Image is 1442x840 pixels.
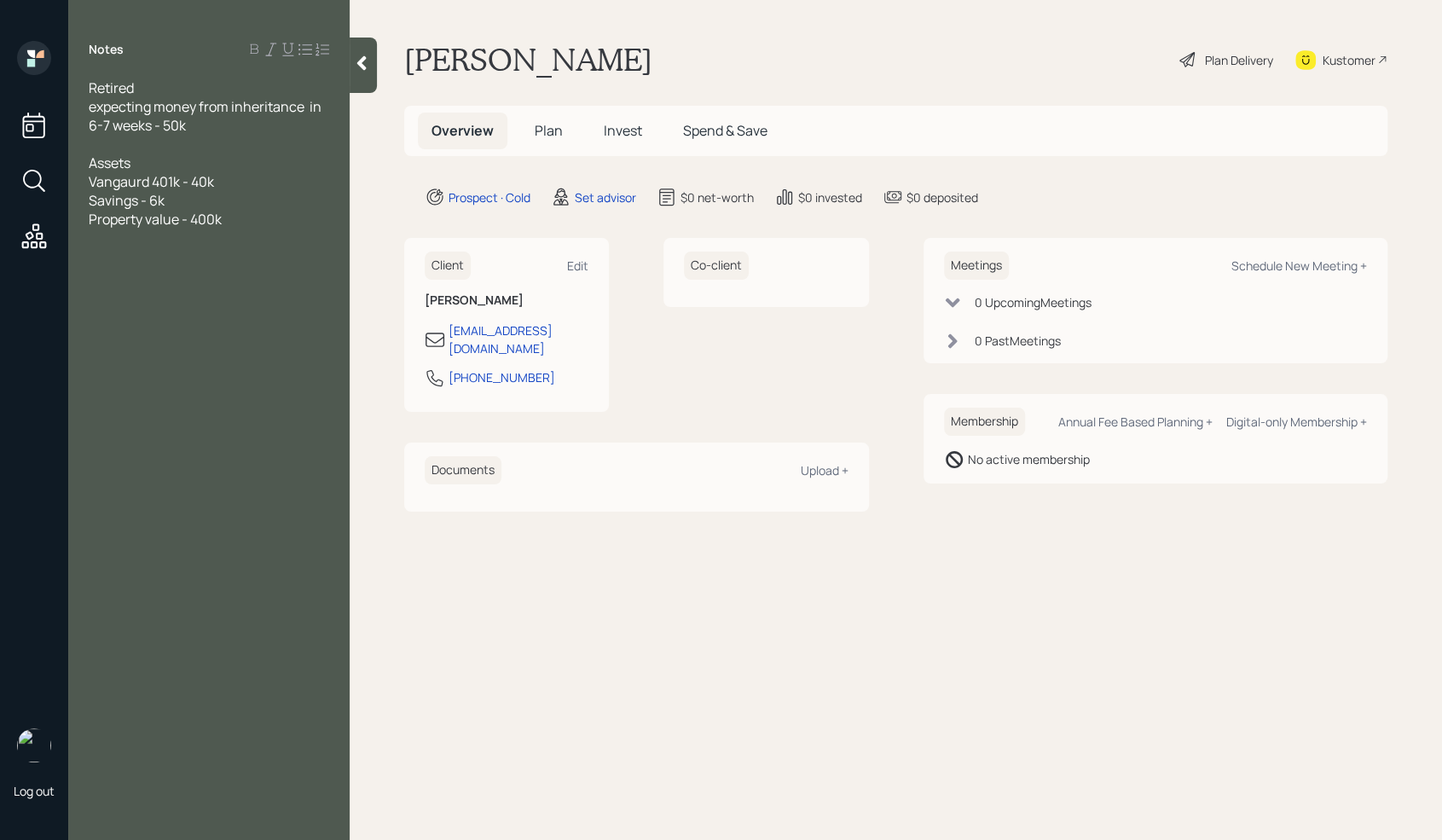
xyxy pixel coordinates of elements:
div: Schedule New Meeting + [1231,258,1367,274]
div: Prospect · Cold [449,188,530,206]
div: Upload + [801,462,848,478]
span: expecting money from inheritance in 6-7 weeks - 50k [89,97,324,135]
div: 0 Upcoming Meeting s [975,293,1092,311]
span: Invest [604,121,642,140]
h6: Membership [944,408,1025,436]
span: Plan [535,121,563,140]
div: [EMAIL_ADDRESS][DOMAIN_NAME] [449,322,588,357]
span: Property value - 400k [89,210,222,229]
span: Spend & Save [683,121,767,140]
div: No active membership [968,450,1090,468]
div: [PHONE_NUMBER] [449,368,555,386]
label: Notes [89,41,124,58]
div: Log out [14,783,55,799]
img: retirable_logo.png [17,728,51,762]
div: $0 net-worth [680,188,754,206]
h6: Client [425,252,471,280]
div: Set advisor [575,188,636,206]
span: Savings - 6k [89,191,165,210]
div: Kustomer [1323,51,1375,69]
div: $0 invested [798,188,862,206]
span: Vangaurd 401k - 40k [89,172,214,191]
h6: Meetings [944,252,1009,280]
div: Plan Delivery [1205,51,1273,69]
div: Annual Fee Based Planning + [1058,414,1213,430]
h6: Documents [425,456,501,484]
h1: [PERSON_NAME] [404,41,652,78]
div: Digital-only Membership + [1226,414,1367,430]
h6: Co-client [684,252,749,280]
span: Overview [431,121,494,140]
div: Edit [567,258,588,274]
span: Assets [89,154,130,172]
div: 0 Past Meeting s [975,332,1061,350]
h6: [PERSON_NAME] [425,293,588,308]
div: $0 deposited [906,188,978,206]
span: Retired [89,78,134,97]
